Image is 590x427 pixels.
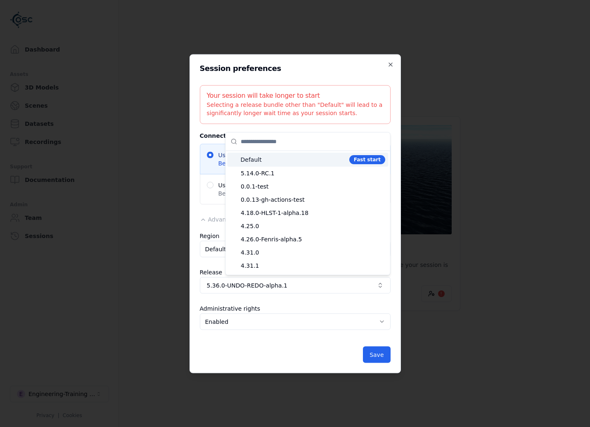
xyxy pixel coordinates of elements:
[241,209,385,217] span: 4.18.0-HLST-1-alpha.18
[349,155,385,164] div: Fast start
[241,156,346,164] span: Default
[241,169,385,177] span: 5.14.0-RC.1
[226,151,390,275] div: Suggestions
[241,235,385,243] span: 4.26.0-Fenris-alpha.5
[241,222,385,230] span: 4.25.0
[241,196,385,204] span: 0.0.13-gh-actions-test
[241,248,385,257] span: 4.31.0
[241,262,385,270] span: 4.31.1
[241,182,385,191] span: 0.0.1-test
